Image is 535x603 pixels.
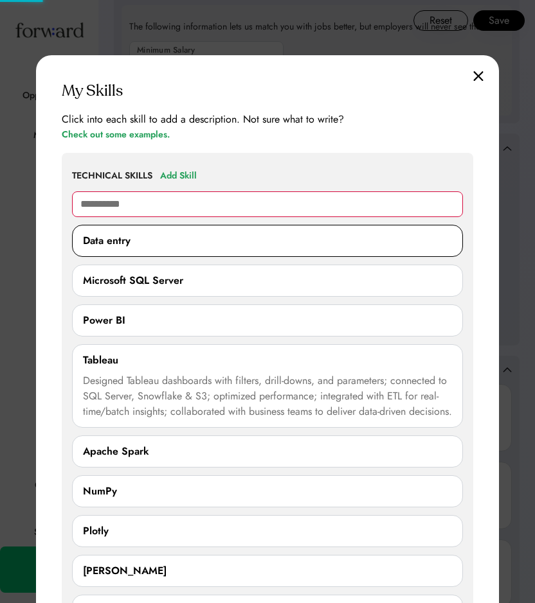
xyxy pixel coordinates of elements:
[473,71,484,82] img: close.svg
[83,353,118,368] div: Tableau
[83,273,183,288] div: Microsoft SQL Server
[83,563,167,579] div: [PERSON_NAME]
[83,313,125,328] div: Power BI
[83,484,117,499] div: NumPy
[83,444,149,459] div: Apache Spark
[62,127,170,143] div: Check out some examples.
[72,170,152,182] div: TECHNICAL SKILLS
[160,168,197,184] div: Add Skill
[83,373,452,419] div: Designed Tableau dashboards with filters, drill-downs, and parameters; connected to SQL Server, S...
[62,112,344,127] div: Click into each skill to add a description. Not sure what to write?
[83,233,131,249] div: Data entry
[62,81,123,101] div: My Skills
[83,523,109,539] div: Plotly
